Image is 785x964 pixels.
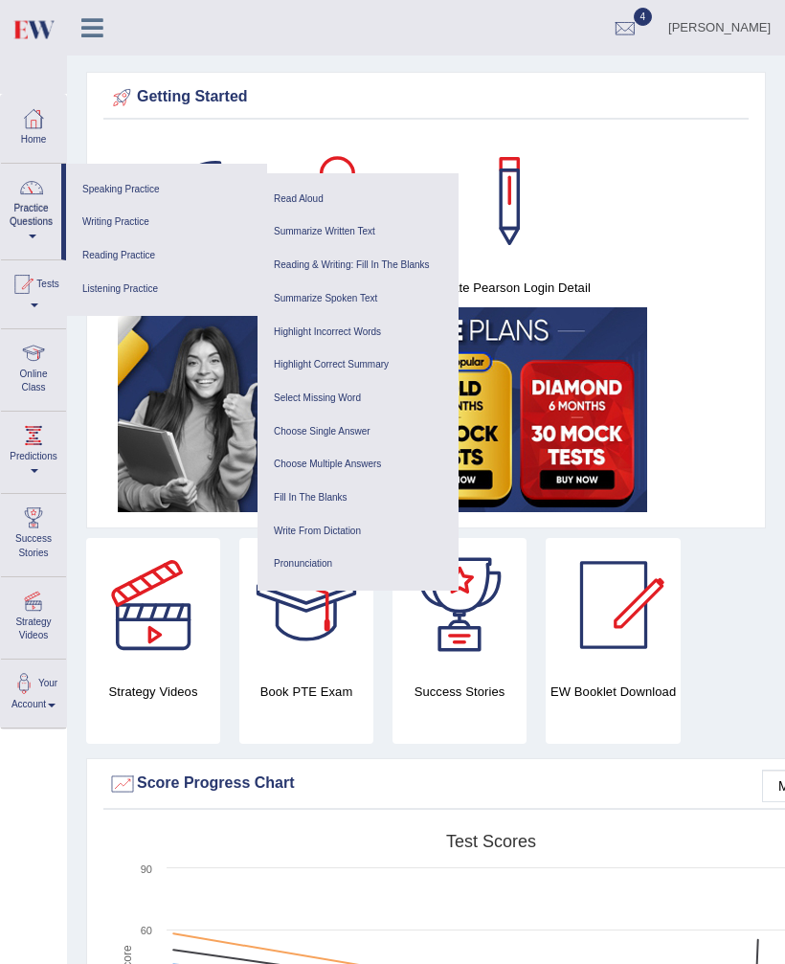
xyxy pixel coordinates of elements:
a: Listening Practice [76,273,258,306]
a: Writing Practice [76,206,258,239]
a: Summarize Spoken Text [267,282,449,316]
a: Reading Practice [76,239,258,273]
a: Choose Multiple Answers [267,448,449,482]
a: Speaking Practice [76,173,258,207]
a: Reading & Writing: Fill In The Blanks [267,249,449,282]
a: Read Aloud [267,183,449,216]
a: Fill In The Blanks [267,482,449,515]
a: Pronunciation [267,548,449,581]
a: Write From Dictation [267,515,449,549]
a: Select Missing Word [267,382,449,415]
a: Summarize Written Text [267,215,449,249]
a: Highlight Correct Summary [267,348,449,382]
a: Highlight Incorrect Words [267,316,449,349]
a: Choose Single Answer [267,415,449,449]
